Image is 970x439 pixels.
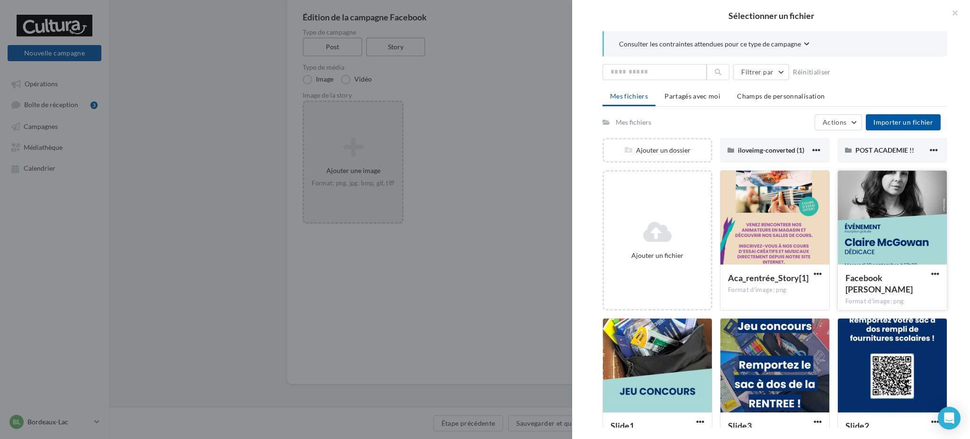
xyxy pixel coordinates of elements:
[616,118,651,127] div: Mes fichiers
[845,273,913,294] span: Facebook Claire Mcgowan
[737,92,825,100] span: Champs de personnalisation
[815,114,862,130] button: Actions
[738,146,804,154] span: iloveimg-converted (1)
[873,118,933,126] span: Importer un fichier
[845,297,939,306] div: Format d'image: png
[587,11,955,20] h2: Sélectionner un fichier
[728,421,752,431] span: Slide3
[845,421,869,431] span: Slide2
[938,407,961,430] div: Open Intercom Messenger
[866,114,941,130] button: Importer un fichier
[728,286,822,294] div: Format d'image: png
[665,92,720,100] span: Partagés avec moi
[789,66,835,78] button: Réinitialiser
[733,64,789,80] button: Filtrer par
[604,146,711,155] div: Ajouter un dossier
[855,146,914,154] span: POST ACADEMIE !!
[619,39,809,51] button: Consulter les contraintes attendues pour ce type de campagne
[611,421,634,431] span: Slide1
[608,251,707,260] div: Ajouter un fichier
[610,92,648,100] span: Mes fichiers
[823,118,846,126] span: Actions
[728,273,808,283] span: Aca_rentrée_Story[1]
[619,39,801,49] span: Consulter les contraintes attendues pour ce type de campagne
